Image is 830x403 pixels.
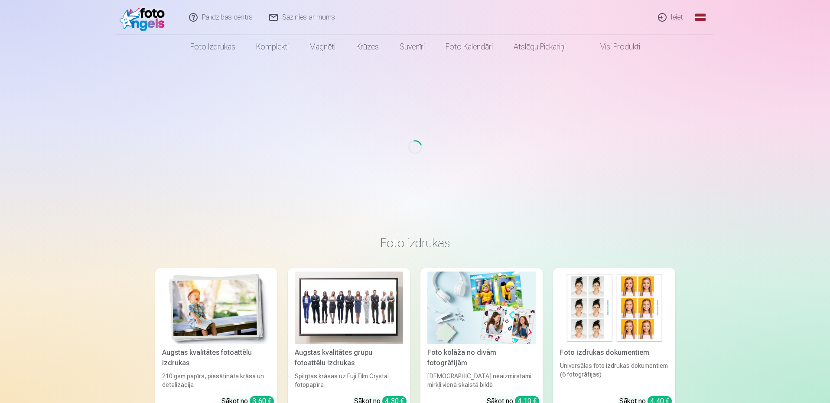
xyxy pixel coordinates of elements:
img: Augstas kvalitātes grupu fotoattēlu izdrukas [295,272,403,344]
div: Foto kolāža no divām fotogrāfijām [424,347,539,368]
div: Augstas kvalitātes grupu fotoattēlu izdrukas [291,347,407,368]
img: Foto izdrukas dokumentiem [560,272,668,344]
img: Augstas kvalitātes fotoattēlu izdrukas [162,272,270,344]
a: Visi produkti [576,35,651,59]
a: Suvenīri [389,35,435,59]
div: 210 gsm papīrs, piesātināta krāsa un detalizācija [159,372,274,389]
div: [DEMOGRAPHIC_DATA] neaizmirstami mirkļi vienā skaistā bildē [424,372,539,389]
div: Foto izdrukas dokumentiem [557,347,672,358]
img: Foto kolāža no divām fotogrāfijām [427,272,536,344]
a: Atslēgu piekariņi [503,35,576,59]
a: Foto izdrukas [180,35,246,59]
div: Augstas kvalitātes fotoattēlu izdrukas [159,347,274,368]
img: /fa1 [120,3,169,31]
h3: Foto izdrukas [162,235,668,251]
div: Spilgtas krāsas uz Fuji Film Crystal fotopapīra [291,372,407,389]
div: Universālas foto izdrukas dokumentiem (6 fotogrāfijas) [557,361,672,389]
a: Foto kalendāri [435,35,503,59]
a: Krūzes [346,35,389,59]
a: Magnēti [299,35,346,59]
a: Komplekti [246,35,299,59]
